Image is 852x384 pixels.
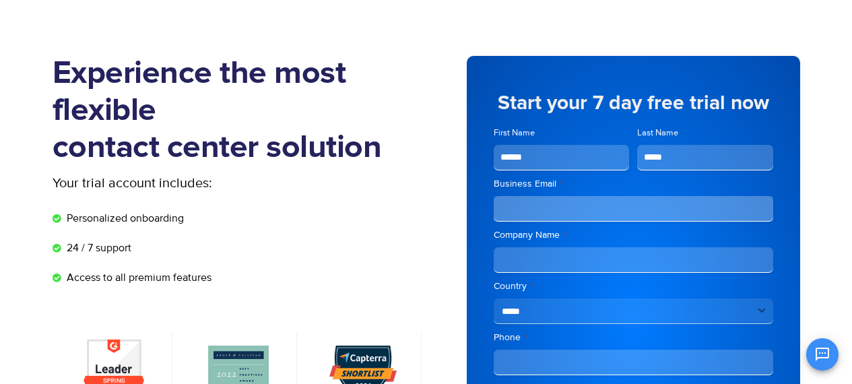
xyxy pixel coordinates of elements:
label: Business Email [494,177,773,191]
span: 24 / 7 support [63,240,131,256]
span: Personalized onboarding [63,210,184,226]
label: Country [494,280,773,293]
button: Open chat [806,338,839,371]
h5: Start your 7 day free trial now [494,93,773,113]
label: Company Name [494,228,773,242]
label: Last Name [637,127,773,139]
p: Your trial account includes: [53,173,325,193]
h1: Experience the most flexible contact center solution [53,55,426,166]
label: First Name [494,127,630,139]
span: Access to all premium features [63,269,211,286]
label: Phone [494,331,773,344]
